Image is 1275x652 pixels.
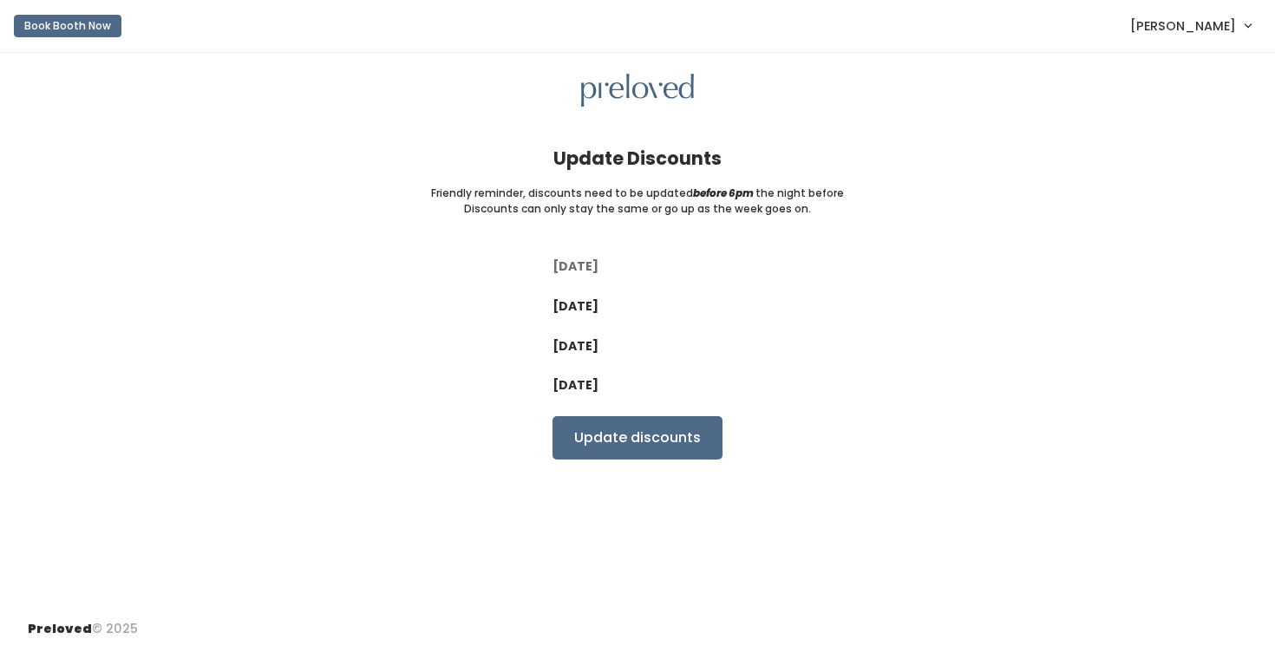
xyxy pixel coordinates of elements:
small: Discounts can only stay the same or go up as the week goes on. [464,201,811,217]
a: Book Booth Now [14,7,121,45]
label: [DATE] [552,337,598,355]
button: Book Booth Now [14,15,121,37]
img: preloved logo [581,74,694,108]
a: [PERSON_NAME] [1113,7,1268,44]
input: Update discounts [552,416,722,460]
div: © 2025 [28,606,138,638]
label: [DATE] [552,376,598,394]
label: [DATE] [552,297,598,316]
label: [DATE] [552,258,598,276]
span: [PERSON_NAME] [1130,16,1236,36]
small: Friendly reminder, discounts need to be updated the night before [431,186,844,201]
i: before 6pm [693,186,754,200]
h4: Update Discounts [553,148,722,168]
span: Preloved [28,620,92,637]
